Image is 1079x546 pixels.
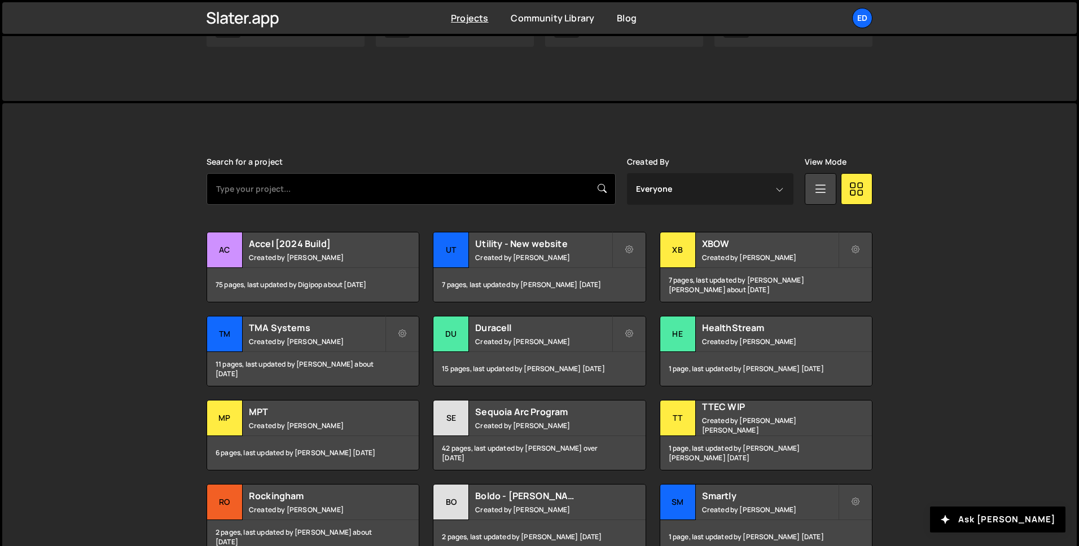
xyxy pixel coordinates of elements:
a: Ut Utility - New website Created by [PERSON_NAME] 7 pages, last updated by [PERSON_NAME] [DATE] [433,232,646,302]
h2: TTEC WIP [702,400,838,413]
button: Ask [PERSON_NAME] [930,507,1065,532]
div: Sm [660,485,696,520]
h2: Rockingham [249,490,385,502]
h2: HealthStream [702,322,838,334]
div: 7 pages, last updated by [PERSON_NAME] [PERSON_NAME] about [DATE] [660,268,872,302]
div: Ut [433,232,469,268]
h2: Smartly [702,490,838,502]
div: 15 pages, last updated by [PERSON_NAME] [DATE] [433,352,645,386]
div: 42 pages, last updated by [PERSON_NAME] over [DATE] [433,436,645,470]
div: Se [433,400,469,436]
h2: TMA Systems [249,322,385,334]
div: Bo [433,485,469,520]
a: Community Library [511,12,594,24]
div: 1 page, last updated by [PERSON_NAME] [PERSON_NAME] [DATE] [660,436,872,470]
div: Ac [207,232,243,268]
h2: Sequoia Arc Program [475,406,611,418]
div: 11 pages, last updated by [PERSON_NAME] about [DATE] [207,352,419,386]
label: View Mode [805,157,846,166]
div: 7 pages, last updated by [PERSON_NAME] [DATE] [433,268,645,302]
a: TM TMA Systems Created by [PERSON_NAME] 11 pages, last updated by [PERSON_NAME] about [DATE] [207,316,419,386]
div: TT [660,400,696,436]
div: TM [207,316,243,352]
div: 6 pages, last updated by [PERSON_NAME] [DATE] [207,436,419,470]
input: Type your project... [207,173,616,205]
a: Blog [617,12,637,24]
a: Se Sequoia Arc Program Created by [PERSON_NAME] 42 pages, last updated by [PERSON_NAME] over [DATE] [433,400,646,470]
small: Created by [PERSON_NAME] [702,337,838,346]
small: Created by [PERSON_NAME] [475,253,611,262]
h2: Duracell [475,322,611,334]
small: Created by [PERSON_NAME] [475,505,611,514]
div: Ro [207,485,243,520]
h2: Boldo - [PERSON_NAME] Example [475,490,611,502]
a: MP MPT Created by [PERSON_NAME] 6 pages, last updated by [PERSON_NAME] [DATE] [207,400,419,470]
h2: XBOW [702,237,838,250]
small: Created by [PERSON_NAME] [PERSON_NAME] [702,416,838,435]
a: Du Duracell Created by [PERSON_NAME] 15 pages, last updated by [PERSON_NAME] [DATE] [433,316,646,386]
small: Created by [PERSON_NAME] [249,337,385,346]
small: Created by [PERSON_NAME] [249,253,385,262]
small: Created by [PERSON_NAME] [249,421,385,430]
a: Ac Accel [2024 Build] Created by [PERSON_NAME] 75 pages, last updated by Digipop about [DATE] [207,232,419,302]
h2: Utility - New website [475,237,611,250]
small: Created by [PERSON_NAME] [702,253,838,262]
small: Created by [PERSON_NAME] [475,421,611,430]
a: He HealthStream Created by [PERSON_NAME] 1 page, last updated by [PERSON_NAME] [DATE] [660,316,872,386]
a: Ed [852,8,872,28]
div: He [660,316,696,352]
a: XB XBOW Created by [PERSON_NAME] 7 pages, last updated by [PERSON_NAME] [PERSON_NAME] about [DATE] [660,232,872,302]
small: Created by [PERSON_NAME] [249,505,385,514]
h2: MPT [249,406,385,418]
div: MP [207,400,243,436]
div: Du [433,316,469,352]
div: 75 pages, last updated by Digipop about [DATE] [207,268,419,302]
div: 1 page, last updated by [PERSON_NAME] [DATE] [660,352,872,386]
a: TT TTEC WIP Created by [PERSON_NAME] [PERSON_NAME] 1 page, last updated by [PERSON_NAME] [PERSON_... [660,400,872,470]
small: Created by [PERSON_NAME] [475,337,611,346]
div: XB [660,232,696,268]
label: Created By [627,157,670,166]
label: Search for a project [207,157,283,166]
h2: Accel [2024 Build] [249,237,385,250]
small: Created by [PERSON_NAME] [702,505,838,514]
a: Projects [451,12,488,24]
